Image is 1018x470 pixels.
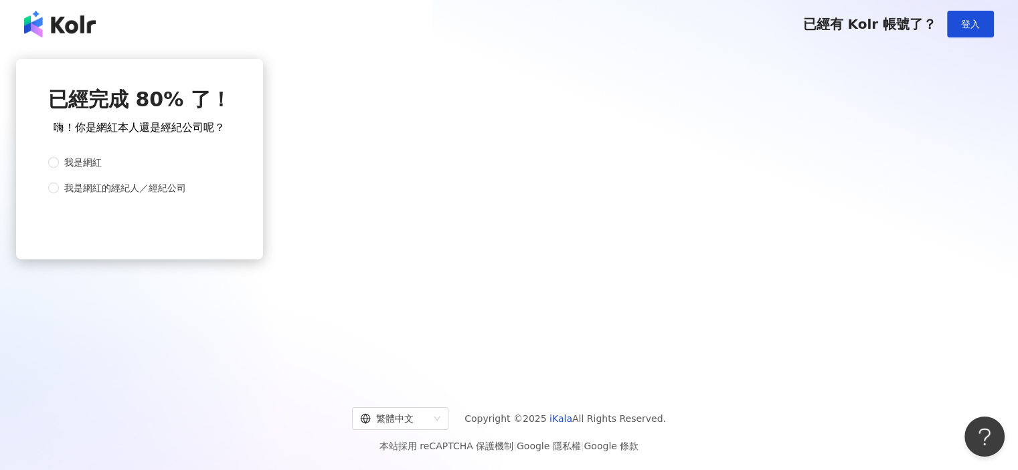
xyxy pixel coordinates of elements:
[513,441,517,451] span: |
[584,441,639,451] a: Google 條款
[59,155,107,170] span: 我是網紅
[54,121,225,134] span: 嗨！你是網紅本人還是經紀公司呢？
[964,417,1005,457] iframe: Help Scout Beacon - Open
[464,410,666,427] span: Copyright © 2025 All Rights Reserved.
[549,413,572,424] a: iKala
[48,88,231,111] span: 已經完成 80% 了！
[947,11,994,37] button: 登入
[802,16,936,32] span: 已經有 Kolr 帳號了？
[24,11,96,37] img: logo
[581,441,584,451] span: |
[379,438,639,454] span: 本站採用 reCAPTCHA 保護機制
[961,19,980,29] span: 登入
[59,181,191,195] span: 我是網紅的經紀人／經紀公司
[360,408,428,429] div: 繁體中文
[517,441,581,451] a: Google 隱私權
